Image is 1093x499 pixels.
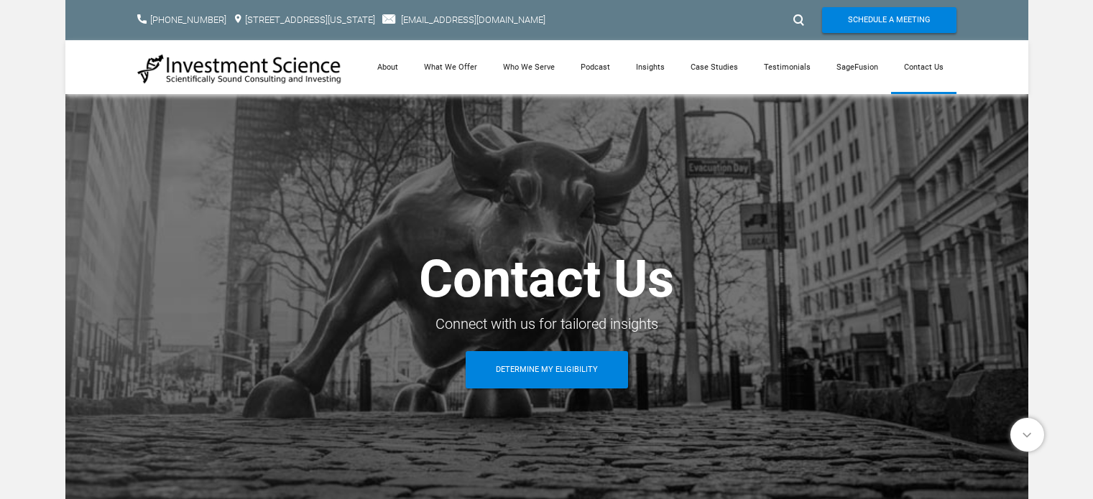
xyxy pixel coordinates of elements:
[490,40,568,94] a: Who We Serve
[245,14,375,25] a: [STREET_ADDRESS][US_STATE]​
[466,351,628,388] a: Determine My Eligibility
[401,14,545,25] a: [EMAIL_ADDRESS][DOMAIN_NAME]
[891,40,956,94] a: Contact Us
[150,14,226,25] a: [PHONE_NUMBER]
[848,7,931,33] span: Schedule A Meeting
[364,40,411,94] a: About
[137,311,956,337] div: ​Connect with us for tailored insights
[824,40,891,94] a: SageFusion
[496,351,598,388] span: Determine My Eligibility
[623,40,678,94] a: Insights
[137,53,342,85] img: Investment Science | NYC Consulting Services
[678,40,751,94] a: Case Studies
[822,7,956,33] a: Schedule A Meeting
[411,40,490,94] a: What We Offer
[568,40,623,94] a: Podcast
[751,40,824,94] a: Testimonials
[419,248,674,309] span: Contact Us​​​​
